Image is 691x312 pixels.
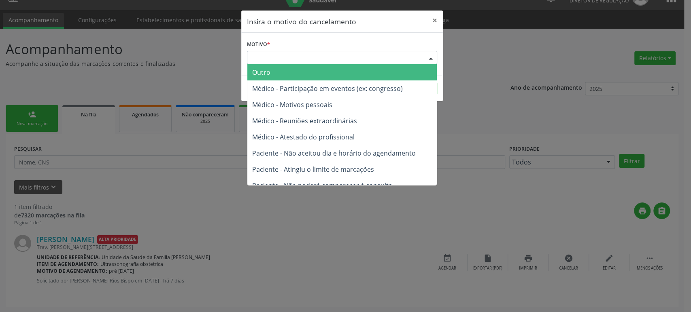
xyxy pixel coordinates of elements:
[252,84,403,93] span: Médico - Participação em eventos (ex: congresso)
[252,133,355,141] span: Médico - Atestado do profissional
[252,165,374,174] span: Paciente - Atingiu o limite de marcações
[247,16,356,27] h5: Insira o motivo do cancelamento
[252,116,357,125] span: Médico - Reuniões extraordinárias
[427,11,443,30] button: Close
[252,100,332,109] span: Médico - Motivos pessoais
[252,68,270,77] span: Outro
[252,181,392,190] span: Paciente - Não poderá comparecer à consulta
[247,38,270,51] label: Motivo
[252,149,416,158] span: Paciente - Não aceitou dia e horário do agendamento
